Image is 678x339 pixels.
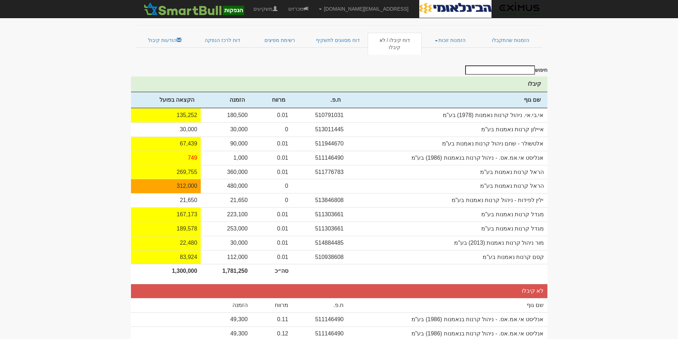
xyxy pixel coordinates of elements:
th: הקצאה בפועל [131,92,201,108]
td: אנליסט אי.אמ.אס. - ניהול קרנות בנאמנות (1986) בע"מ [347,312,547,327]
td: 513846808 [292,193,347,207]
strong: סה״כ [275,268,288,274]
td: 135,252 [131,108,201,122]
td: 0.01 [251,207,292,222]
td: 223,100 [201,207,251,222]
td: 0.01 [251,250,292,264]
th: ח.פ. [292,92,347,108]
td: 510791031 [292,108,347,122]
td: 0.11 [251,312,292,327]
td: ילין לפידות - ניהול קרנות נאמנות בע"מ [347,193,547,207]
td: 90,000 [201,137,251,151]
td: 0.01 [251,137,292,151]
td: מגדל קרנות נאמנות בע"מ [347,207,547,222]
td: 0.01 [251,151,292,165]
td: 312,000 [131,179,201,193]
td: 49,300 [201,312,251,327]
td: 21,650 [131,193,201,207]
td: 749 [131,151,201,165]
td: הראל קרנות נאמנות בע"מ [347,179,547,193]
td: לא קיבלו [131,284,547,298]
td: 511944670 [292,137,347,151]
td: אי.בי.אי. ניהול קרנות נאמנות (1978) בע"מ [347,108,547,122]
td: איילון קרנות נאמנות בע"מ [347,122,547,137]
label: חיפוש [463,65,547,75]
td: אנליסט אי.אמ.אס. - ניהול קרנות בנאמנות (1986) בע"מ [347,151,547,165]
td: 180,500 [201,108,251,122]
td: 0 [251,193,292,207]
td: 30,000 [131,122,201,137]
td: 30,000 [201,122,251,137]
th: הזמנה [201,92,251,108]
a: רשימת מפיצים [251,33,308,48]
td: מור ניהול קרנות נאמנות (2013) בע"מ [347,236,547,250]
td: 0.01 [251,165,292,179]
td: 269,755 [131,165,201,179]
td: 511146490 [292,151,347,165]
td: 0.01 [251,108,292,122]
td: ח.פ. [292,298,347,312]
strong: 1,781,250 [222,268,248,274]
td: מרווח [251,298,292,312]
a: הודעות קיבול [136,33,194,48]
td: 513011445 [292,122,347,137]
td: הראל קרנות נאמנות בע"מ [347,165,547,179]
td: שם גוף [347,298,547,312]
td: 360,000 [201,165,251,179]
td: 253,000 [201,222,251,236]
td: 480,000 [201,179,251,193]
td: 0 [251,179,292,193]
td: 511303661 [292,222,347,236]
a: הזמנות זוכות [422,33,479,48]
td: 511776783 [292,165,347,179]
td: מגדל קרנות נאמנות בע"מ [347,222,547,236]
a: הזמנות שהתקבלו [479,33,542,48]
td: 112,000 [201,250,251,264]
td: 22,480 [131,236,201,250]
td: 1,000 [201,151,251,165]
a: דוח לרכז הנפקה [194,33,251,48]
td: 167,173 [131,207,201,222]
td: 510938608 [292,250,347,264]
td: 83,924 [131,250,201,264]
td: 0.01 [251,236,292,250]
td: 0.01 [251,222,292,236]
td: 511303661 [292,207,347,222]
td: 0 [251,122,292,137]
a: דוח קיבלו / לא קיבלו [368,33,421,55]
td: 514884485 [292,236,347,250]
td: 189,578 [131,222,201,236]
td: אלטשולר - שחם ניהול קרנות נאמנות בע"מ [347,137,547,151]
strong: 1,300,000 [172,268,197,274]
td: 21,650 [201,193,251,207]
td: 67,439 [131,137,201,151]
td: 511146490 [292,312,347,327]
img: SmartBull Logo [142,2,246,16]
input: חיפוש [465,65,535,75]
th: קיבלו [131,76,547,92]
td: קסם קרנות נאמנות בע"מ [347,250,547,264]
td: 30,000 [201,236,251,250]
td: הזמנה [201,298,251,312]
a: דוח מסווגים לתשקיף [308,33,368,48]
th: מרווח [251,92,292,108]
th: שם גוף [347,92,547,108]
